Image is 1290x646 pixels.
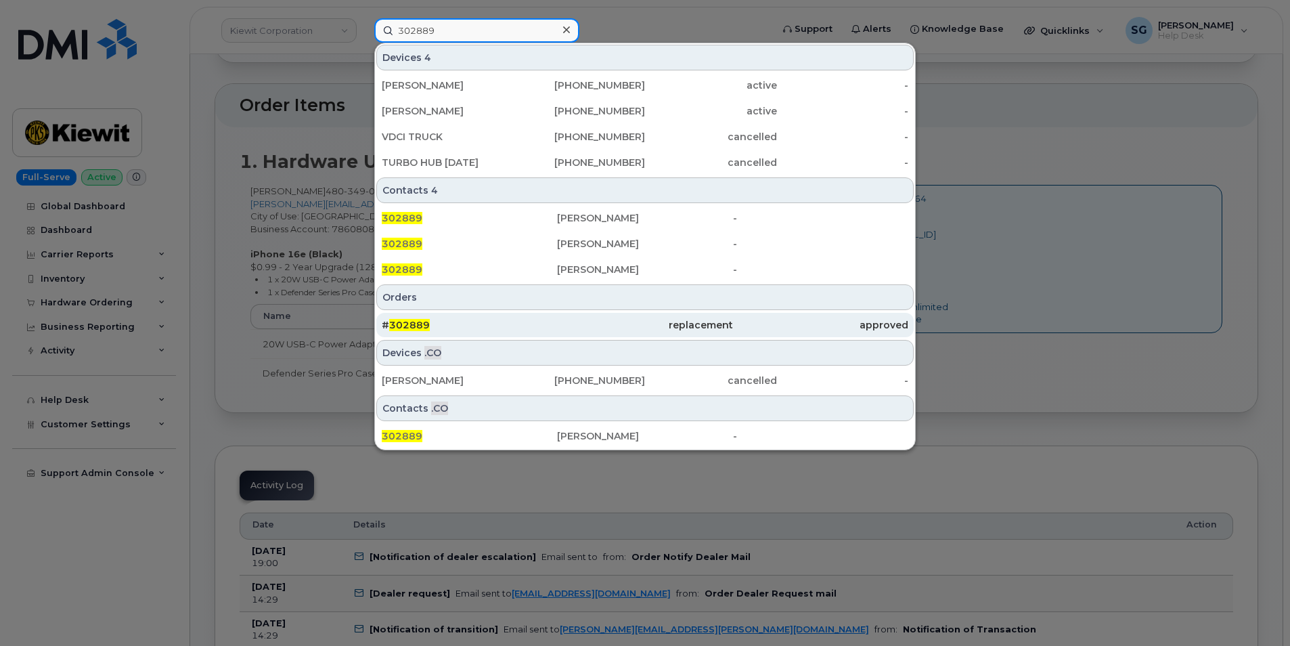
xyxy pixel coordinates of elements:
[382,156,514,169] div: TURBO HUB [DATE]
[645,374,777,387] div: cancelled
[424,346,441,360] span: .CO
[376,125,914,149] a: VDCI TRUCK[PHONE_NUMBER]cancelled-
[382,79,514,92] div: [PERSON_NAME]
[382,263,422,276] span: 302889
[376,99,914,123] a: [PERSON_NAME][PHONE_NUMBER]active-
[645,130,777,144] div: cancelled
[557,318,732,332] div: replacement
[431,402,448,415] span: .CO
[376,73,914,98] a: [PERSON_NAME][PHONE_NUMBER]active-
[389,319,430,331] span: 302889
[557,211,732,225] div: [PERSON_NAME]
[557,263,732,276] div: [PERSON_NAME]
[376,150,914,175] a: TURBO HUB [DATE][PHONE_NUMBER]cancelled-
[431,184,438,197] span: 4
[376,284,914,310] div: Orders
[514,156,646,169] div: [PHONE_NUMBER]
[733,211,908,225] div: -
[376,206,914,230] a: 302889[PERSON_NAME]-
[777,104,909,118] div: -
[514,374,646,387] div: [PHONE_NUMBER]
[733,237,908,251] div: -
[376,232,914,256] a: 302889[PERSON_NAME]-
[514,79,646,92] div: [PHONE_NUMBER]
[645,79,777,92] div: active
[382,430,422,442] span: 302889
[376,177,914,203] div: Contacts
[374,18,579,43] input: Find something...
[777,79,909,92] div: -
[514,130,646,144] div: [PHONE_NUMBER]
[376,45,914,70] div: Devices
[376,395,914,421] div: Contacts
[645,156,777,169] div: cancelled
[376,368,914,393] a: [PERSON_NAME][PHONE_NUMBER]cancelled-
[376,313,914,337] a: #302889replacementapproved
[382,130,514,144] div: VDCI TRUCK
[557,429,732,443] div: [PERSON_NAME]
[777,130,909,144] div: -
[514,104,646,118] div: [PHONE_NUMBER]
[1231,587,1280,636] iframe: Messenger Launcher
[733,263,908,276] div: -
[733,429,908,443] div: -
[645,104,777,118] div: active
[376,424,914,448] a: 302889[PERSON_NAME]-
[777,156,909,169] div: -
[382,318,557,332] div: #
[557,237,732,251] div: [PERSON_NAME]
[382,212,422,224] span: 302889
[376,340,914,366] div: Devices
[382,104,514,118] div: [PERSON_NAME]
[382,238,422,250] span: 302889
[777,374,909,387] div: -
[424,51,431,64] span: 4
[382,374,514,387] div: [PERSON_NAME]
[376,257,914,282] a: 302889[PERSON_NAME]-
[733,318,908,332] div: approved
